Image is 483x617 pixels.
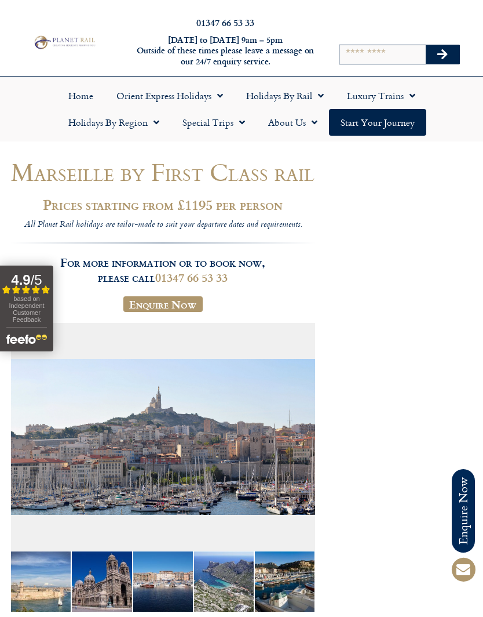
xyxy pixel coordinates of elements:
[57,109,171,136] a: Holidays by Region
[235,82,335,109] a: Holidays by Rail
[24,218,302,232] i: All Planet Rail holidays are tailor-made to suit your departure dates and requirements.
[133,551,193,611] img: Vieux-Port-Marseille-200x200.jpg
[196,16,254,29] a: 01347 66 53 33
[335,82,427,109] a: Luxury Trains
[10,242,315,285] h3: For more information or to book now, please call
[257,109,329,136] a: About Us
[10,158,315,186] h1: Marseille by First Class rail
[123,296,203,313] a: Enquire Now
[105,82,235,109] a: Orient Express Holidays
[10,197,315,212] h2: Prices starting from £1195 per person
[11,551,71,611] img: Fort-St-Jean-Marseille-200x200.jpg
[131,35,319,67] h6: [DATE] to [DATE] 9am – 5pm Outside of these times please leave a message on our 24/7 enquiry serv...
[72,551,131,611] img: Marseille-Cathedral-Major-200x200.jpg
[255,551,314,611] img: Cassis-Port-France-200x200.jpg
[57,82,105,109] a: Home
[426,45,459,64] button: Search
[171,109,257,136] a: Special Trips
[6,82,477,136] nav: Menu
[32,34,97,50] img: Planet Rail Train Holidays Logo
[155,268,228,286] a: 01347 66 53 33
[194,551,254,611] img: Calanque-near-Marseille-200x200.jpg
[329,109,426,136] a: Start your Journey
